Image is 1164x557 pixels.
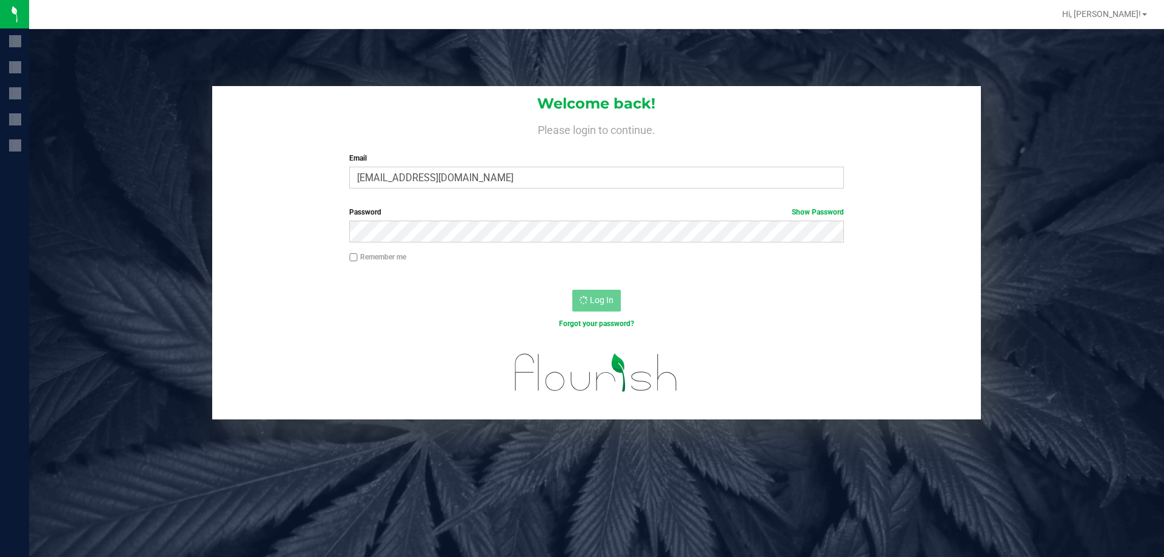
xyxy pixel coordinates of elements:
[349,208,381,216] span: Password
[349,253,358,262] input: Remember me
[349,153,843,164] label: Email
[212,96,981,112] h1: Welcome back!
[590,295,614,305] span: Log In
[349,252,406,262] label: Remember me
[212,121,981,136] h4: Please login to continue.
[792,208,844,216] a: Show Password
[500,342,692,404] img: flourish_logo.svg
[572,290,621,312] button: Log In
[559,319,634,328] a: Forgot your password?
[1062,9,1141,19] span: Hi, [PERSON_NAME]!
